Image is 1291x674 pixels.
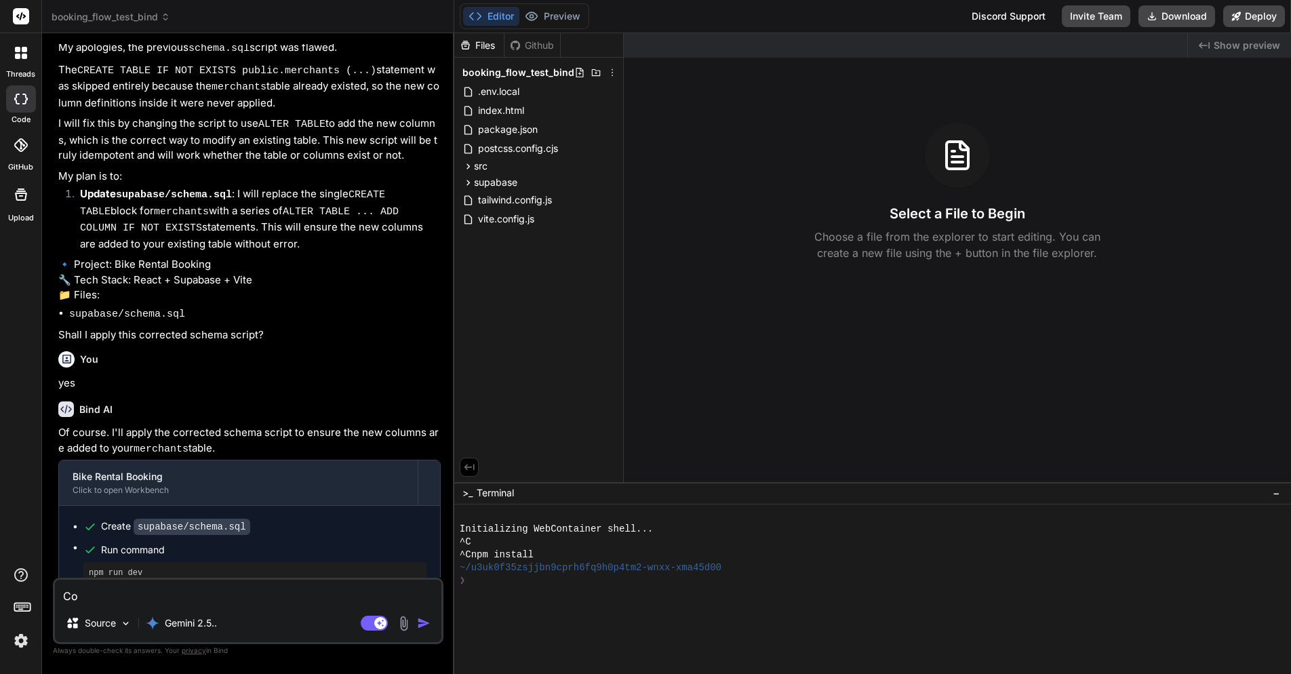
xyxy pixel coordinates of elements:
[120,618,132,629] img: Pick Models
[146,616,159,630] img: Gemini 2.5 Pro
[462,486,473,500] span: >_
[58,62,441,111] p: The statement was skipped entirely because the table already existed, so the new column definitio...
[182,646,206,654] span: privacy
[477,140,559,157] span: postcss.config.cjs
[58,328,441,343] p: Shall I apply this corrected schema script?
[474,176,517,189] span: supabase
[258,119,325,130] code: ALTER TABLE
[477,102,525,119] span: index.html
[134,519,250,535] code: supabase/schema.sql
[80,189,391,218] code: CREATE TABLE
[474,159,488,173] span: src
[1223,5,1285,27] button: Deploy
[52,10,170,24] span: booking_flow_test_bind
[519,7,586,26] button: Preview
[396,616,412,631] img: attachment
[58,257,441,303] p: 🔹 Project: Bike Rental Booking 🔧 Tech Stack: React + Supabase + Vite 📁 Files:
[460,574,466,587] span: ❯
[1062,5,1130,27] button: Invite Team
[80,187,232,200] strong: Update
[73,485,404,496] div: Click to open Workbench
[806,229,1109,261] p: Choose a file from the explorer to start editing. You can create a new file using the + button in...
[1214,39,1280,52] span: Show preview
[80,353,98,366] h6: You
[134,443,188,455] code: merchants
[463,7,519,26] button: Editor
[460,536,471,549] span: ^C
[477,121,539,138] span: package.json
[477,211,536,227] span: vite.config.js
[85,616,116,630] p: Source
[460,549,534,561] span: ^Cnpm install
[9,629,33,652] img: settings
[58,425,441,457] p: Of course. I'll apply the corrected schema script to ensure the new columns are added to your table.
[477,486,514,500] span: Terminal
[89,568,421,578] pre: npm run dev
[8,161,33,173] label: GitHub
[55,580,441,604] textarea: Co
[8,212,34,224] label: Upload
[53,644,443,657] p: Always double-check its answers. Your in Bind
[417,616,431,630] img: icon
[165,616,217,630] p: Gemini 2.5..
[12,114,31,125] label: code
[116,189,232,201] code: supabase/schema.sql
[964,5,1054,27] div: Discord Support
[69,309,185,320] code: supabase/schema.sql
[6,68,35,80] label: threads
[454,39,504,52] div: Files
[1273,486,1280,500] span: −
[73,470,404,483] div: Bike Rental Booking
[58,169,441,184] p: My plan is to:
[477,83,521,100] span: .env.local
[58,116,441,163] p: I will fix this by changing the script to use to add the new columns, which is the correct way to...
[188,43,250,54] code: schema.sql
[69,186,441,252] li: : I will replace the single block for with a series of statements. This will ensure the new colum...
[1138,5,1215,27] button: Download
[462,66,574,79] span: booking_flow_test_bind
[77,65,376,77] code: CREATE TABLE IF NOT EXISTS public.merchants (...)
[58,376,441,391] p: yes
[477,192,553,208] span: tailwind.config.js
[212,81,266,93] code: merchants
[890,204,1025,223] h3: Select a File to Begin
[460,561,721,574] span: ~/u3uk0f35zsjjbn9cprh6fq9h0p4tm2-wnxx-xma45d00
[504,39,560,52] div: Github
[460,523,653,536] span: Initializing WebContainer shell...
[1270,482,1283,504] button: −
[59,460,418,505] button: Bike Rental BookingClick to open Workbench
[101,543,426,557] span: Run command
[101,519,250,534] div: Create
[79,403,113,416] h6: Bind AI
[154,206,209,218] code: merchants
